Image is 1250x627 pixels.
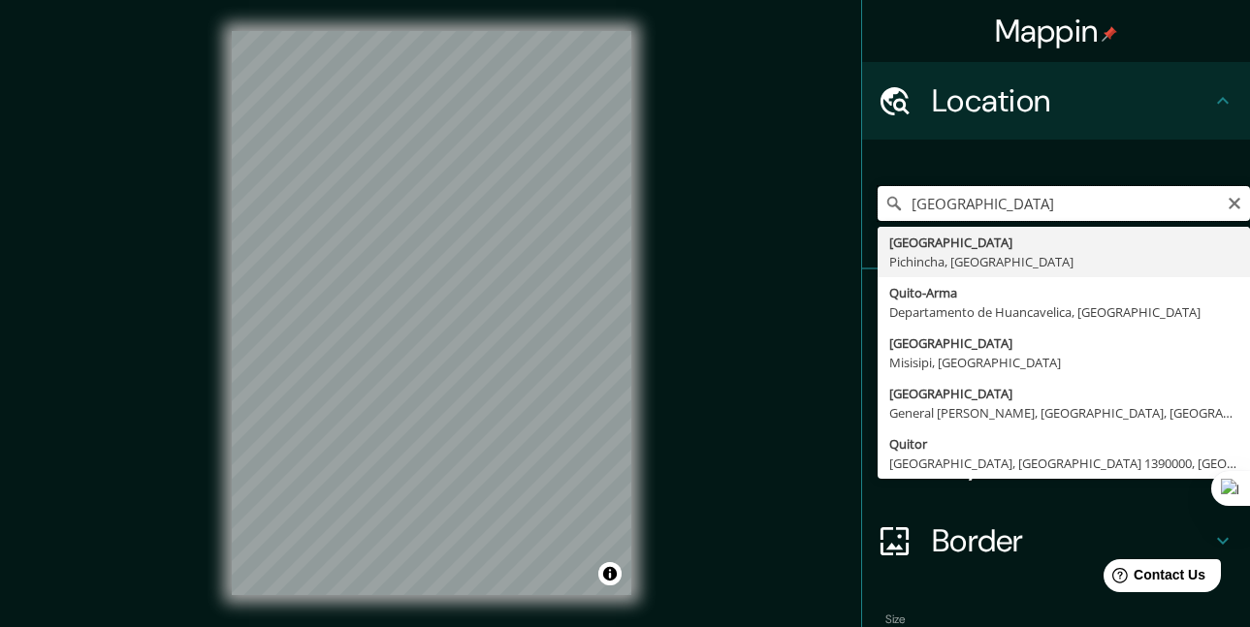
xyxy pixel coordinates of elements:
[889,353,1238,372] div: Misisipi, [GEOGRAPHIC_DATA]
[889,384,1238,403] div: [GEOGRAPHIC_DATA]
[1227,193,1242,211] button: Clear
[889,454,1238,473] div: [GEOGRAPHIC_DATA], [GEOGRAPHIC_DATA] 1390000, [GEOGRAPHIC_DATA]
[598,562,622,585] button: Toggle attribution
[889,403,1238,423] div: General [PERSON_NAME], [GEOGRAPHIC_DATA], [GEOGRAPHIC_DATA]
[889,252,1238,271] div: Pichincha, [GEOGRAPHIC_DATA]
[889,233,1238,252] div: [GEOGRAPHIC_DATA]
[932,81,1211,120] h4: Location
[889,434,1238,454] div: Quitor
[232,31,631,595] canvas: Map
[889,302,1238,322] div: Departamento de Huancavelica, [GEOGRAPHIC_DATA]
[1077,551,1229,606] iframe: Help widget launcher
[862,502,1250,580] div: Border
[862,269,1250,347] div: Pins
[932,444,1211,483] h4: Layout
[889,283,1238,302] div: Quito-Arma
[878,186,1250,221] input: Pick your city or area
[1102,26,1117,42] img: pin-icon.png
[862,424,1250,502] div: Layout
[995,12,1118,50] h4: Mappin
[889,333,1238,353] div: [GEOGRAPHIC_DATA]
[862,62,1250,140] div: Location
[932,521,1211,560] h4: Border
[862,347,1250,424] div: Style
